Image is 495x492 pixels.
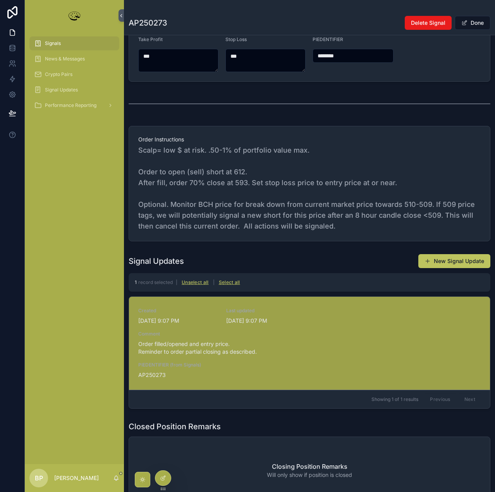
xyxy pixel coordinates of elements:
[138,371,217,379] span: AP250273
[129,421,221,432] h1: Closed Position Remarks
[138,279,173,285] span: record selected
[29,83,119,97] a: Signal Updates
[138,136,481,143] span: Order Instructions
[135,279,137,285] span: 1
[29,98,119,112] a: Performance Reporting
[176,279,177,285] span: |
[45,56,85,62] span: News & Messages
[45,102,96,108] span: Performance Reporting
[455,16,490,30] button: Done
[313,36,343,42] span: PIEDENTIFIER
[225,36,247,42] span: Stop Loss
[138,362,217,368] span: PIEDENTIFIER (from Signals)
[45,40,61,46] span: Signals
[216,276,243,289] button: Select all
[25,31,124,122] div: scrollable content
[226,317,305,325] span: [DATE] 9:07 PM
[179,276,211,289] button: Unselect all
[129,256,184,267] h1: Signal Updates
[226,308,305,314] span: Last updated
[418,254,490,268] button: New Signal Update
[267,471,352,479] span: Will only show if position is closed
[35,473,43,483] span: BP
[138,36,163,42] span: Take Profit
[138,145,481,232] span: Scalp= low $ at risk. .50-1% of portfolio value max. Order to open (sell) short at 612. After fil...
[272,462,347,471] h2: Closing Position Remarks
[29,67,119,81] a: Crypto Pairs
[45,87,78,93] span: Signal Updates
[129,297,490,390] a: Created[DATE] 9:07 PMLast updated[DATE] 9:07 PMCommentOrder filled/opened and entry price. Remind...
[411,19,445,27] span: Delete Signal
[67,9,82,22] img: App logo
[54,474,99,482] p: [PERSON_NAME]
[138,317,217,325] span: [DATE] 9:07 PM
[29,36,119,50] a: Signals
[371,396,418,403] span: Showing 1 of 1 results
[213,279,215,285] span: |
[138,340,481,356] span: Order filled/opened and entry price. Reminder to order partial closing as described.
[129,17,167,28] h1: AP250273
[138,331,481,337] span: Comment
[29,52,119,66] a: News & Messages
[45,71,72,77] span: Crypto Pairs
[138,308,217,314] span: Created
[405,16,452,30] button: Delete Signal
